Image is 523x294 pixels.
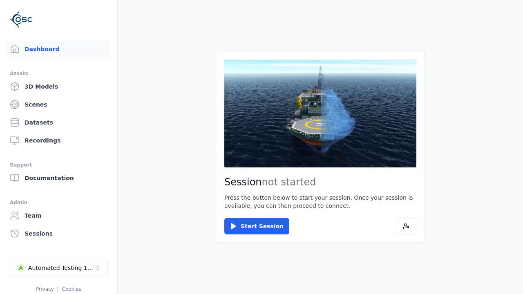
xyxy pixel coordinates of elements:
h2: Session [224,176,416,189]
a: Recordings [7,132,111,149]
a: Scenes [7,96,111,113]
a: Privacy [36,286,54,292]
div: Automated Testing 1 - Playwright [28,264,94,272]
a: Team [7,207,111,224]
img: Logo [10,8,33,31]
p: Press the button below to start your session. Once your session is available, you can then procee... [224,194,416,210]
div: Support [10,160,107,170]
button: Start Session [224,218,289,234]
a: Datasets [7,114,111,131]
a: Documentation [7,170,111,186]
div: A [17,264,25,272]
div: Assets [10,69,107,78]
a: Cookies [62,286,81,292]
a: 3D Models [7,78,111,95]
span: not started [262,176,316,188]
button: Select a workspace [10,260,108,276]
span: | [57,286,59,292]
div: Admin [10,198,107,207]
a: Dashboard [7,41,111,57]
a: Sessions [7,225,111,242]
